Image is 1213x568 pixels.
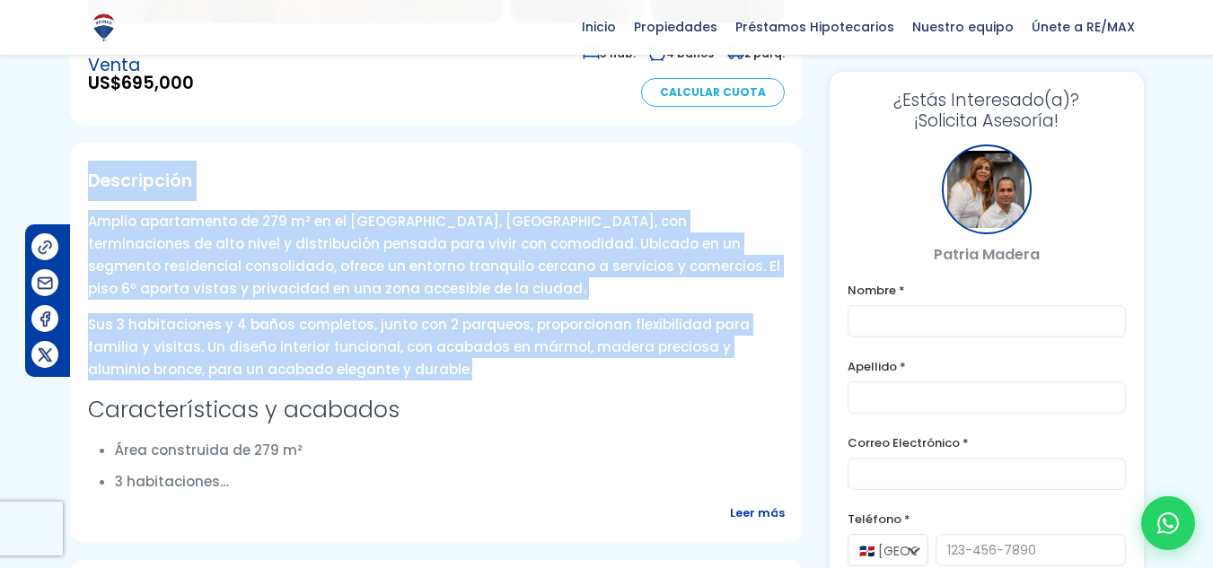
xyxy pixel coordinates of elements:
label: Apellido * [848,355,1126,378]
span: ¿Estás Interesado(a)? [848,90,1126,110]
p: Sus 3 habitaciones y 4 baños completos, junto con 2 parqueos, proporcionan flexibilidad para fami... [88,313,785,380]
img: Logo de REMAX [88,12,119,43]
img: Compartir [36,274,55,293]
span: 695,000 [121,71,194,95]
span: Nuestro equipo [903,13,1023,40]
img: Compartir [36,310,55,328]
li: 3 habitaciones [115,470,785,493]
h3: ¡Solicita Asesoría! [848,90,1126,131]
h3: Características y acabados [88,394,785,425]
img: Compartir [36,238,55,257]
span: Leer más [730,502,785,524]
p: Amplio apartamento de 279 m² en el [GEOGRAPHIC_DATA], [GEOGRAPHIC_DATA], con terminaciones de alt... [88,210,785,300]
h2: Descripción [88,161,785,201]
input: 123-456-7890 [936,534,1126,566]
span: Préstamos Hipotecarios [726,13,903,40]
span: Propiedades [625,13,726,40]
span: US$ [88,74,194,92]
label: Nombre * [848,279,1126,301]
label: Correo Electrónico * [848,432,1126,454]
img: Compartir [36,345,55,364]
span: Inicio [573,13,625,40]
div: Patria Madera [942,144,1032,234]
span: Únete a RE/MAX [1023,13,1144,40]
span: Venta [88,57,194,74]
a: Calcular Cuota [641,78,785,107]
p: Patria Madera [848,243,1126,266]
li: Área construida de 279 m² [115,439,785,461]
label: Teléfono * [848,508,1126,530]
